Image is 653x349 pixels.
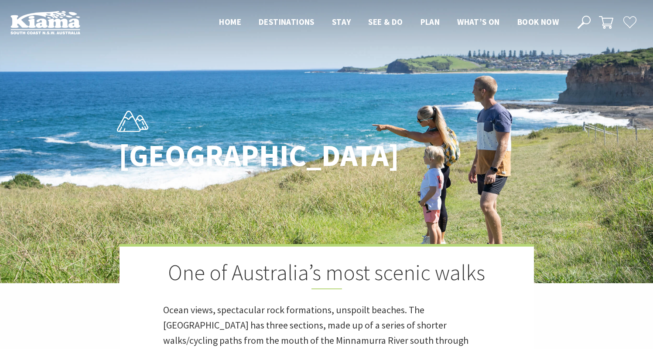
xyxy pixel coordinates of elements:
span: Stay [332,17,351,27]
span: Destinations [259,17,315,27]
span: Book now [517,17,559,27]
h2: One of Australia’s most scenic walks [163,260,490,289]
span: Home [219,17,241,27]
span: Plan [421,17,440,27]
nav: Main Menu [210,15,568,30]
span: What’s On [457,17,500,27]
span: See & Do [368,17,403,27]
h1: [GEOGRAPHIC_DATA] [119,139,365,173]
img: Kiama Logo [10,10,80,34]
